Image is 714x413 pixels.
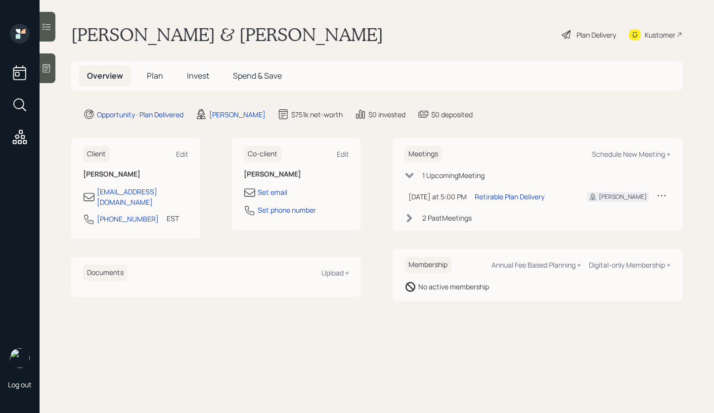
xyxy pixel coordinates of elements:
[209,109,266,120] div: [PERSON_NAME]
[431,109,473,120] div: $0 deposited
[97,109,183,120] div: Opportunity · Plan Delivered
[97,214,159,224] div: [PHONE_NUMBER]
[491,260,581,270] div: Annual Fee Based Planning +
[592,149,670,159] div: Schedule New Meeting +
[258,205,316,215] div: Set phone number
[422,170,485,181] div: 1 Upcoming Meeting
[147,70,163,81] span: Plan
[645,30,675,40] div: Kustomer
[167,213,179,224] div: EST
[475,191,544,202] div: Retirable Plan Delivery
[418,281,489,292] div: No active membership
[83,146,110,162] h6: Client
[408,191,467,202] div: [DATE] at 5:00 PM
[83,170,188,179] h6: [PERSON_NAME]
[97,186,188,207] div: [EMAIL_ADDRESS][DOMAIN_NAME]
[176,149,188,159] div: Edit
[233,70,282,81] span: Spend & Save
[404,257,451,273] h6: Membership
[187,70,209,81] span: Invest
[577,30,616,40] div: Plan Delivery
[337,149,349,159] div: Edit
[10,348,30,368] img: aleksandra-headshot.png
[8,380,32,389] div: Log out
[244,170,349,179] h6: [PERSON_NAME]
[589,260,670,270] div: Digital-only Membership +
[244,146,281,162] h6: Co-client
[291,109,343,120] div: $751k net-worth
[87,70,123,81] span: Overview
[321,268,349,277] div: Upload +
[258,187,287,197] div: Set email
[404,146,442,162] h6: Meetings
[71,24,383,46] h1: [PERSON_NAME] & [PERSON_NAME]
[368,109,405,120] div: $0 invested
[83,265,128,281] h6: Documents
[422,213,472,223] div: 2 Past Meeting s
[599,192,647,201] div: [PERSON_NAME]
